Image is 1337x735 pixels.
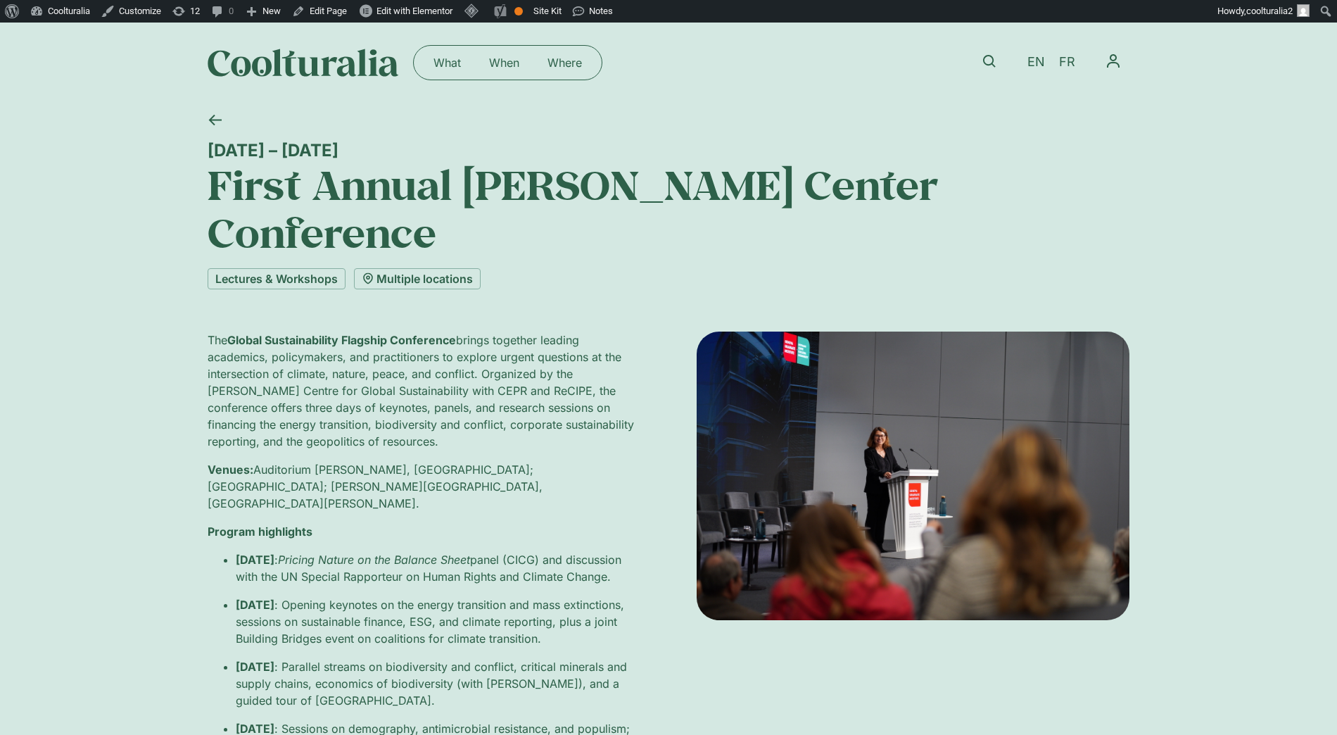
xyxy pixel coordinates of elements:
[208,524,312,539] strong: Program highlights
[533,51,596,74] a: Where
[1020,52,1052,73] a: EN
[208,140,1129,161] div: [DATE] – [DATE]
[236,658,640,709] p: : Parallel streams on biodiversity and conflict, critical minerals and supply chains, economics o...
[1246,6,1293,16] span: coolturalia2
[419,51,596,74] nav: Menu
[236,660,274,674] strong: [DATE]
[1097,45,1129,77] button: Menu Toggle
[376,6,452,16] span: Edit with Elementor
[236,551,640,585] p: : panel (CICG) and discussion with the UN Special Rapporteur on Human Rights and Climate Change.
[1059,55,1075,70] span: FR
[514,7,523,15] div: OK
[208,463,253,477] strong: Venues:
[475,51,533,74] a: When
[227,333,456,347] strong: Global Sustainability Flagship Conference
[533,6,562,16] span: Site Kit
[208,161,1129,257] h1: First Annual [PERSON_NAME] Center Conference
[208,461,640,512] p: Auditorium [PERSON_NAME], [GEOGRAPHIC_DATA]; [GEOGRAPHIC_DATA]; [PERSON_NAME][GEOGRAPHIC_DATA], [...
[278,553,470,567] em: Pricing Nature on the Balance Sheet
[419,51,475,74] a: What
[208,268,346,289] a: Lectures & Workshops
[236,596,640,647] p: : Opening keynotes on the energy transition and mass extinctions, sessions on sustainable finance...
[236,553,274,567] strong: [DATE]
[1027,55,1045,70] span: EN
[1097,45,1129,77] nav: Menu
[236,598,274,612] strong: [DATE]
[1052,52,1082,73] a: FR
[208,332,640,450] p: The brings together leading academics, policymakers, and practitioners to explore urgent question...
